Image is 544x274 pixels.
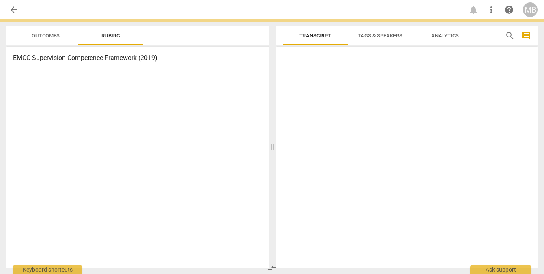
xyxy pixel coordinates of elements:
span: Rubric [101,32,120,39]
span: comment [521,31,531,41]
span: help [504,5,514,15]
span: Transcript [299,32,331,39]
span: search [505,31,515,41]
h3: EMCC Supervision Competence Framework (2019) [13,53,262,63]
button: Search [503,29,516,42]
span: arrow_back [9,5,19,15]
span: Tags & Speakers [358,32,402,39]
button: Show/Hide comments [520,29,533,42]
button: MB [523,2,538,17]
div: Ask support [470,265,531,274]
span: Analytics [431,32,459,39]
div: Keyboard shortcuts [13,265,82,274]
span: more_vert [486,5,496,15]
a: Help [502,2,516,17]
span: compare_arrows [267,263,277,273]
span: Outcomes [32,32,60,39]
